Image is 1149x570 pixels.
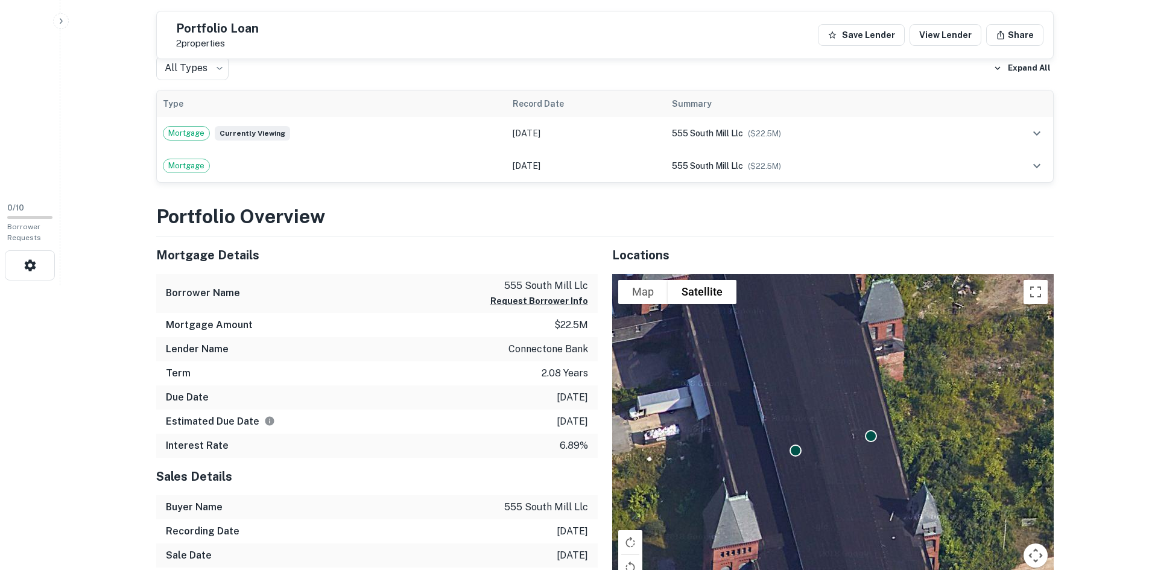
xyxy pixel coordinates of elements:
[163,160,209,172] span: Mortgage
[490,279,588,293] p: 555 south mill llc
[166,366,191,381] h6: Term
[7,203,24,212] span: 0 / 10
[166,500,223,515] h6: Buyer Name
[1024,543,1048,568] button: Map camera controls
[557,414,588,429] p: [DATE]
[557,524,588,539] p: [DATE]
[990,59,1054,77] button: Expand All
[156,56,229,80] div: All Types
[166,318,253,332] h6: Mortgage Amount
[666,90,970,117] th: Summary
[1024,280,1048,304] button: Toggle fullscreen view
[672,128,743,138] span: 555 south mill llc
[554,318,588,332] p: $22.5m
[215,126,290,141] span: Currently viewing
[507,117,666,150] td: [DATE]
[986,24,1043,46] button: Share
[166,414,275,429] h6: Estimated Due Date
[504,500,588,515] p: 555 south mill llc
[157,90,507,117] th: Type
[542,366,588,381] p: 2.08 years
[612,246,1054,264] h5: Locations
[166,342,229,356] h6: Lender Name
[176,38,259,49] p: 2 properties
[668,280,736,304] button: Show satellite imagery
[166,286,240,300] h6: Borrower Name
[163,127,209,139] span: Mortgage
[176,22,259,34] h5: Portfolio Loan
[1027,123,1047,144] button: expand row
[560,439,588,453] p: 6.89%
[1027,156,1047,176] button: expand row
[672,161,743,171] span: 555 south mill llc
[490,294,588,308] button: Request Borrower Info
[748,162,781,171] span: ($ 22.5M )
[166,439,229,453] h6: Interest Rate
[507,90,666,117] th: Record Date
[156,246,598,264] h5: Mortgage Details
[910,24,981,46] a: View Lender
[618,280,668,304] button: Show street map
[264,416,275,426] svg: Estimate is based on a standard schedule for this type of loan.
[156,202,1054,231] h3: Portfolio Overview
[818,24,905,46] button: Save Lender
[507,150,666,182] td: [DATE]
[618,530,642,554] button: Rotate map clockwise
[166,548,212,563] h6: Sale Date
[508,342,588,356] p: connectone bank
[166,390,209,405] h6: Due Date
[557,548,588,563] p: [DATE]
[166,524,239,539] h6: Recording Date
[156,467,598,486] h5: Sales Details
[7,223,41,242] span: Borrower Requests
[1089,473,1149,531] iframe: Chat Widget
[557,390,588,405] p: [DATE]
[748,129,781,138] span: ($ 22.5M )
